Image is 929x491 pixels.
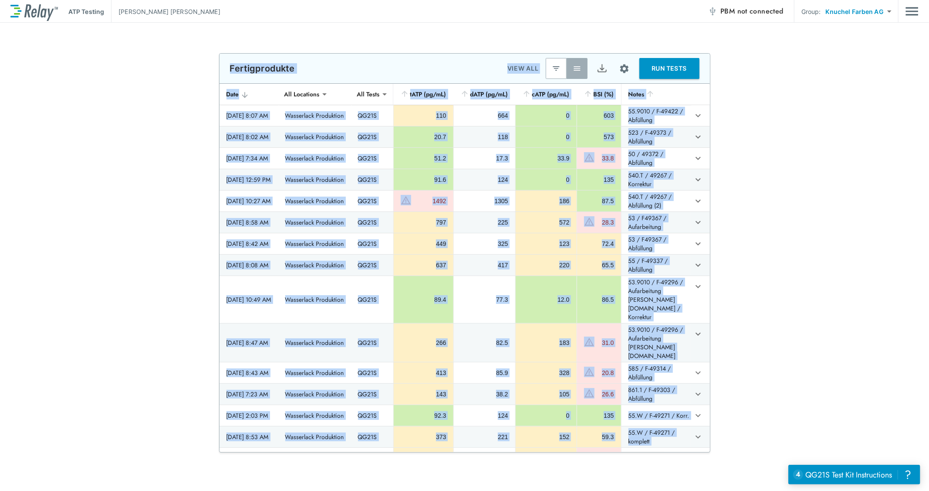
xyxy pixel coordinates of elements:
[691,408,706,423] button: expand row
[226,133,271,141] div: [DATE] 8:02 AM
[461,338,508,347] div: 82.5
[278,212,351,233] td: Wasserlack Produktion
[691,279,706,294] button: expand row
[278,255,351,276] td: Wasserlack Produktion
[621,405,691,426] td: 55.W / F-49271 / Korr.
[351,362,393,383] td: QG21S
[691,387,706,402] button: expand row
[401,218,446,227] div: 797
[691,108,706,123] button: expand row
[351,233,393,254] td: QG21S
[523,261,570,269] div: 220
[401,133,446,141] div: 20.7
[613,57,636,80] button: Site setup
[401,338,446,347] div: 266
[621,384,691,405] td: 861.1 / F-49303 / Abfüllung
[523,433,570,441] div: 152
[621,105,691,126] td: 55.9010 / F-49422 / Abfüllung
[621,324,691,362] td: 53.9010 / F-49296 / Aufarbeitung [PERSON_NAME][DOMAIN_NAME]
[584,367,595,377] img: Warning
[691,451,706,466] button: expand row
[573,64,581,73] img: View All
[621,148,691,169] td: 50 / 49372 / Abfüllung
[523,197,570,205] div: 186
[278,405,351,426] td: Wasserlack Produktion
[401,295,446,304] div: 89.4
[584,111,614,120] div: 603
[621,212,691,233] td: 53 / F49367 / Aufarbeitung
[584,433,614,441] div: 59.3
[628,89,684,99] div: Notes
[691,215,706,230] button: expand row
[461,154,508,163] div: 17.3
[461,433,508,441] div: 221
[461,175,508,184] div: 124
[226,218,271,227] div: [DATE] 8:58 AM
[691,194,706,208] button: expand row
[351,191,393,211] td: QG21S
[905,3,919,20] button: Main menu
[226,390,271,399] div: [DATE] 7:23 AM
[278,448,351,469] td: Wasserlack Produktion
[351,212,393,233] td: QG21S
[597,368,614,377] div: 20.8
[230,63,295,74] p: Fertigprodukte
[621,126,691,147] td: 523 / F-49373 / Abfüllung
[523,154,570,163] div: 33.9
[461,368,508,377] div: 85.9
[584,216,595,227] img: Warning
[523,390,570,399] div: 105
[401,433,446,441] div: 373
[691,327,706,341] button: expand row
[401,390,446,399] div: 143
[278,426,351,447] td: Wasserlack Produktion
[278,362,351,383] td: Wasserlack Produktion
[401,111,446,120] div: 110
[401,411,446,420] div: 92.3
[400,89,446,99] div: tATP (pg/mL)
[597,390,614,399] div: 26.6
[401,195,411,205] img: Warning
[639,58,699,79] button: RUN TESTS
[226,261,271,269] div: [DATE] 8:08 AM
[118,7,220,16] p: [PERSON_NAME] [PERSON_NAME]
[691,151,706,166] button: expand row
[584,175,614,184] div: 135
[621,255,691,276] td: 55 / F-49337 / Abfüllung
[592,58,613,79] button: Export
[278,105,351,126] td: Wasserlack Produktion
[788,465,920,484] iframe: Resource center
[691,172,706,187] button: expand row
[584,411,614,420] div: 135
[523,338,570,347] div: 183
[523,218,570,227] div: 572
[522,89,570,99] div: cATP (pg/mL)
[413,197,446,205] div: 1492
[552,64,561,73] img: Latest
[584,337,595,347] img: Warning
[523,239,570,248] div: 123
[401,175,446,184] div: 91.6
[226,175,271,184] div: [DATE] 12:59 PM
[351,276,393,323] td: QG21S
[708,7,717,16] img: Offline Icon
[621,276,691,323] td: 53.9010 / F-49296 / Aufarbeitung [PERSON_NAME][DOMAIN_NAME] / Korrektur
[523,368,570,377] div: 328
[584,152,595,163] img: Warning
[460,89,508,99] div: dATP (pg/mL)
[523,295,570,304] div: 12.0
[351,85,386,103] div: All Tests
[226,433,271,441] div: [DATE] 8:53 AM
[68,7,104,16] p: ATP Testing
[278,85,326,103] div: All Locations
[691,258,706,273] button: expand row
[461,133,508,141] div: 118
[351,126,393,147] td: QG21S
[461,111,508,120] div: 664
[226,411,271,420] div: [DATE] 2:03 PM
[401,261,446,269] div: 637
[226,368,271,377] div: [DATE] 8:43 AM
[621,426,691,447] td: 55.W / F-49271 / komplett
